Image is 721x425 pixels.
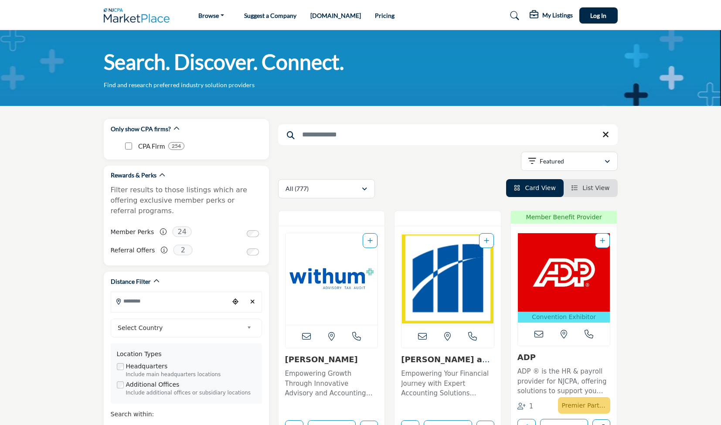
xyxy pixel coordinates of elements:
[502,9,525,23] a: Search
[126,389,256,397] div: Include additional offices or subsidiary locations
[229,292,242,311] div: Choose your current location
[126,362,168,371] label: Headquarters
[286,233,378,325] a: Open Listing in new tab
[278,124,618,145] input: Search Keyword
[525,184,555,191] span: Card View
[401,355,494,364] h3: Magone and Company, PC
[401,233,494,325] img: Magone and Company, PC
[125,143,132,150] input: CPA Firm checkbox
[285,355,358,364] a: [PERSON_NAME]
[172,226,192,237] span: 24
[285,367,378,398] a: Empowering Growth Through Innovative Advisory and Accounting Solutions This forward-thinking, tec...
[126,380,180,389] label: Additional Offices
[571,184,610,191] a: View List
[126,371,256,379] div: Include main headquarters locations
[517,353,611,362] h3: ADP
[517,353,536,362] a: ADP
[111,125,171,133] h2: Only show CPA firms?
[590,12,606,19] span: Log In
[517,367,611,396] p: ADP ® is the HR & payroll provider for NJCPA, offering solutions to support you and your clients ...
[484,237,489,244] a: Add To List
[517,364,611,396] a: ADP ® is the HR & payroll provider for NJCPA, offering solutions to support you and your clients ...
[246,292,259,311] div: Clear search location
[285,369,378,398] p: Empowering Growth Through Innovative Advisory and Accounting Solutions This forward-thinking, tec...
[173,245,193,255] span: 2
[247,230,259,237] input: Switch to Member Perks
[375,12,395,19] a: Pricing
[278,179,375,198] button: All (777)
[582,184,609,191] span: List View
[518,233,610,323] a: Open Listing in new tab
[118,323,243,333] span: Select Country
[600,237,605,244] a: Add To List
[561,399,607,411] p: Premier Partner
[138,141,165,151] p: CPA Firm: CPA Firm
[104,48,344,75] h1: Search. Discover. Connect.
[172,143,181,149] b: 254
[111,224,154,240] label: Member Perks
[401,233,494,325] a: Open Listing in new tab
[192,10,230,22] a: Browse
[367,237,373,244] a: Add To List
[514,213,615,222] span: Member Benefit Provider
[540,157,564,166] p: Featured
[111,410,262,419] div: Search within:
[401,369,494,398] p: Empowering Your Financial Journey with Expert Accounting Solutions Specializing in accounting ser...
[286,233,378,325] img: Withum
[530,10,573,21] div: My Listings
[285,355,378,364] h3: Withum
[579,7,618,24] button: Log In
[514,184,556,191] a: View Card
[542,11,573,19] h5: My Listings
[104,81,255,89] p: Find and research preferred industry solution providers
[111,277,151,286] h2: Distance Filter
[520,313,609,322] p: Convention Exhibitor
[104,8,174,23] img: Site Logo
[247,248,259,255] input: Switch to Referral Offers
[111,185,262,216] p: Filter results to those listings which are offering exclusive member perks or referral programs.
[244,12,296,19] a: Suggest a Company
[506,179,564,197] li: Card View
[111,171,156,180] h2: Rewards & Perks
[517,401,534,411] div: Followers
[401,355,493,374] a: [PERSON_NAME] and Company, ...
[521,152,618,171] button: Featured
[529,402,534,410] span: 1
[310,12,361,19] a: [DOMAIN_NAME]
[111,292,229,309] input: Search Location
[401,367,494,398] a: Empowering Your Financial Journey with Expert Accounting Solutions Specializing in accounting ser...
[168,142,184,150] div: 254 Results For CPA Firm
[117,350,256,359] div: Location Types
[111,243,155,258] label: Referral Offers
[564,179,618,197] li: List View
[518,233,610,312] img: ADP
[286,184,309,193] p: All (777)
